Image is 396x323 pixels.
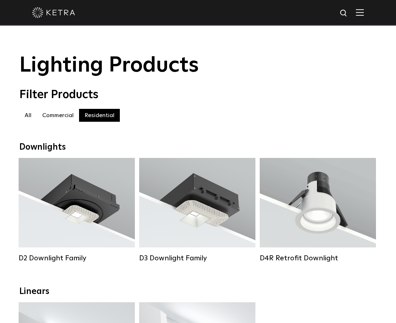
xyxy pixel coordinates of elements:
div: D3 Downlight Family [139,254,255,262]
div: D2 Downlight Family [19,254,135,262]
div: Linears [19,286,377,297]
img: ketra-logo-2019-white [32,7,75,18]
div: D4R Retrofit Downlight [260,254,376,262]
img: search icon [339,9,348,18]
label: All [19,109,37,122]
span: Lighting Products [19,55,199,76]
label: Residential [79,109,120,122]
label: Commercial [37,109,79,122]
a: D2 Downlight Family Lumen Output:1200Colors:White / Black / Gloss Black / Silver / Bronze / Silve... [19,158,135,262]
a: D4R Retrofit Downlight Lumen Output:800Colors:White / BlackBeam Angles:15° / 25° / 40° / 60°Watta... [260,158,376,262]
img: Hamburger%20Nav.svg [356,9,364,16]
a: D3 Downlight Family Lumen Output:700 / 900 / 1100Colors:White / Black / Silver / Bronze / Paintab... [139,158,255,262]
div: Filter Products [19,88,377,102]
div: Downlights [19,142,377,153]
